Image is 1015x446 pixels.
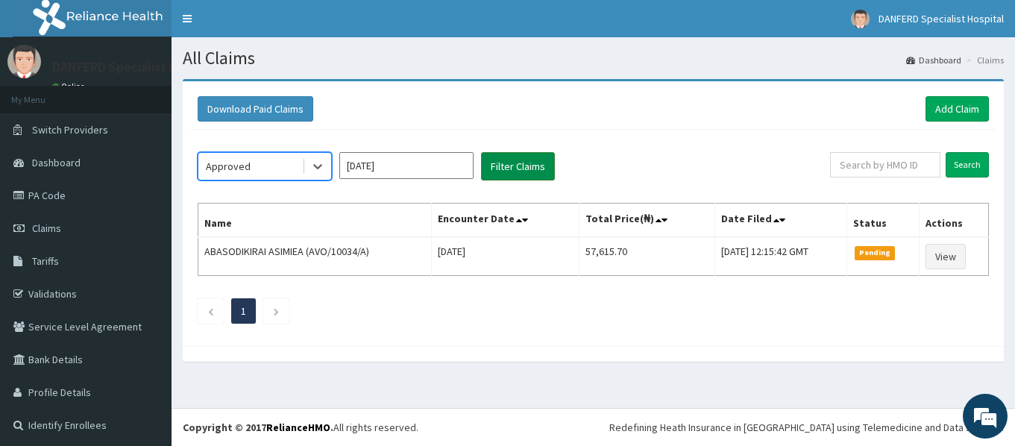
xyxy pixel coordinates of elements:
a: RelianceHMO [266,421,330,434]
td: ABASODIKIRAI ASIMIEA (AVO/10034/A) [198,237,432,276]
th: Encounter Date [432,204,579,238]
p: DANFERD Specialist Hospital [52,60,219,74]
th: Actions [919,204,988,238]
button: Filter Claims [481,152,555,180]
li: Claims [963,54,1004,66]
h1: All Claims [183,48,1004,68]
input: Search [946,152,989,178]
span: Claims [32,222,61,235]
th: Total Price(₦) [579,204,715,238]
a: Previous page [207,304,214,318]
td: [DATE] 12:15:42 GMT [715,237,846,276]
span: Dashboard [32,156,81,169]
span: Tariffs [32,254,59,268]
td: [DATE] [432,237,579,276]
a: View [926,244,966,269]
span: Pending [855,246,896,260]
img: User Image [7,45,41,78]
td: 57,615.70 [579,237,715,276]
a: Online [52,81,88,92]
th: Date Filed [715,204,846,238]
footer: All rights reserved. [172,408,1015,446]
strong: Copyright © 2017 . [183,421,333,434]
a: Dashboard [906,54,961,66]
a: Next page [273,304,280,318]
a: Add Claim [926,96,989,122]
input: Search by HMO ID [830,152,940,178]
span: DANFERD Specialist Hospital [879,12,1004,25]
img: User Image [851,10,870,28]
input: Select Month and Year [339,152,474,179]
th: Status [846,204,919,238]
a: Page 1 is your current page [241,304,246,318]
th: Name [198,204,432,238]
span: Switch Providers [32,123,108,136]
button: Download Paid Claims [198,96,313,122]
div: Approved [206,159,251,174]
div: Redefining Heath Insurance in [GEOGRAPHIC_DATA] using Telemedicine and Data Science! [609,420,1004,435]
